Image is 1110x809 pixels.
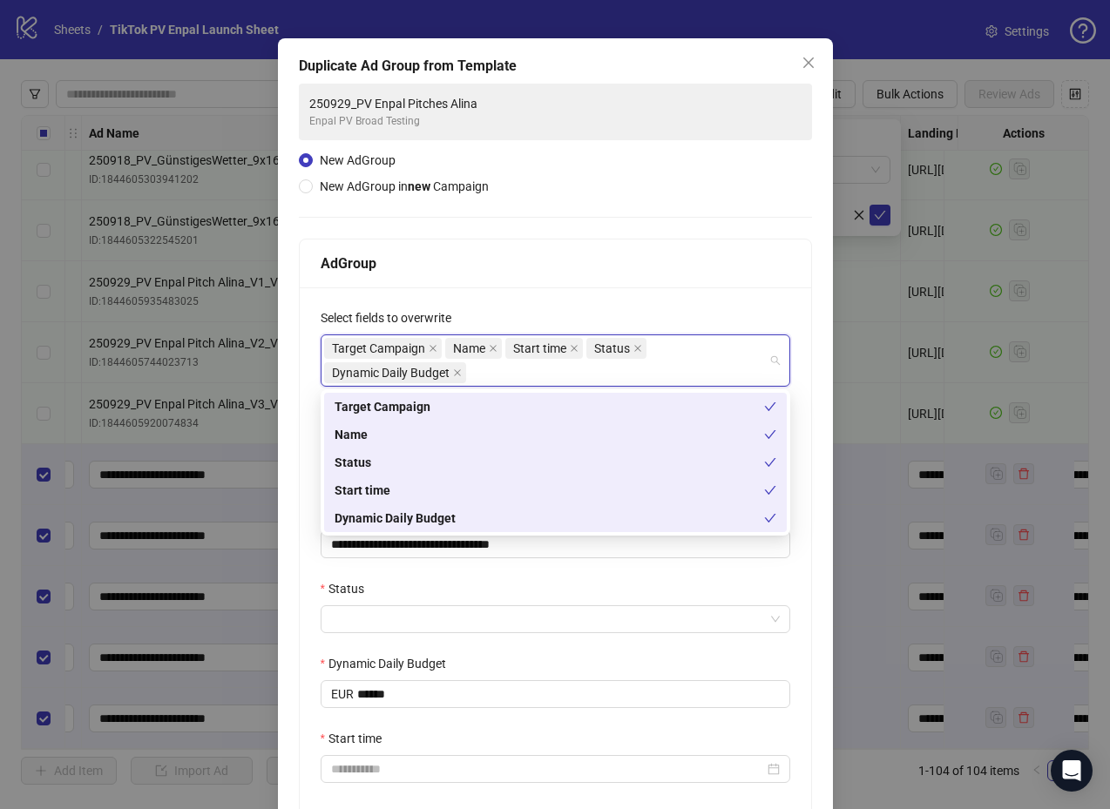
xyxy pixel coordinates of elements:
[802,56,816,70] span: close
[408,179,430,193] strong: new
[633,344,642,353] span: close
[335,397,764,416] div: Target Campaign
[324,362,466,383] span: Dynamic Daily Budget
[795,49,822,77] button: Close
[331,759,764,779] input: Start time
[570,344,579,353] span: close
[324,421,787,448] div: Name
[321,729,393,748] label: Start time
[335,509,764,528] div: Dynamic Daily Budget
[321,530,790,558] input: Name
[429,344,437,353] span: close
[309,113,795,130] div: Enpal PV Broad Testing
[324,476,787,504] div: Start time
[335,425,764,444] div: Name
[594,339,630,358] span: Status
[513,339,566,358] span: Start time
[453,339,485,358] span: Name
[332,363,450,382] span: Dynamic Daily Budget
[505,338,583,359] span: Start time
[321,308,463,327] label: Select fields to overwrite
[324,448,787,476] div: Status
[324,393,787,421] div: Target Campaign
[453,368,462,377] span: close
[586,338,646,359] span: Status
[332,339,425,358] span: Target Campaign
[320,153,396,167] span: New AdGroup
[357,681,789,707] input: Dynamic Daily Budget
[321,654,457,673] label: Dynamic Daily Budget
[309,94,795,113] div: 250929_PV Enpal Pitches Alina
[445,338,502,359] span: Name
[335,453,764,472] div: Status
[320,179,489,193] span: New AdGroup in Campaign
[489,344,497,353] span: close
[764,512,776,524] span: check
[764,484,776,496] span: check
[321,579,376,598] label: Status
[335,481,764,500] div: Start time
[764,401,776,413] span: check
[324,338,442,359] span: Target Campaign
[764,456,776,469] span: check
[321,253,790,274] div: AdGroup
[764,428,776,441] span: check
[1051,750,1093,792] div: Open Intercom Messenger
[299,56,812,77] div: Duplicate Ad Group from Template
[324,504,787,532] div: Dynamic Daily Budget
